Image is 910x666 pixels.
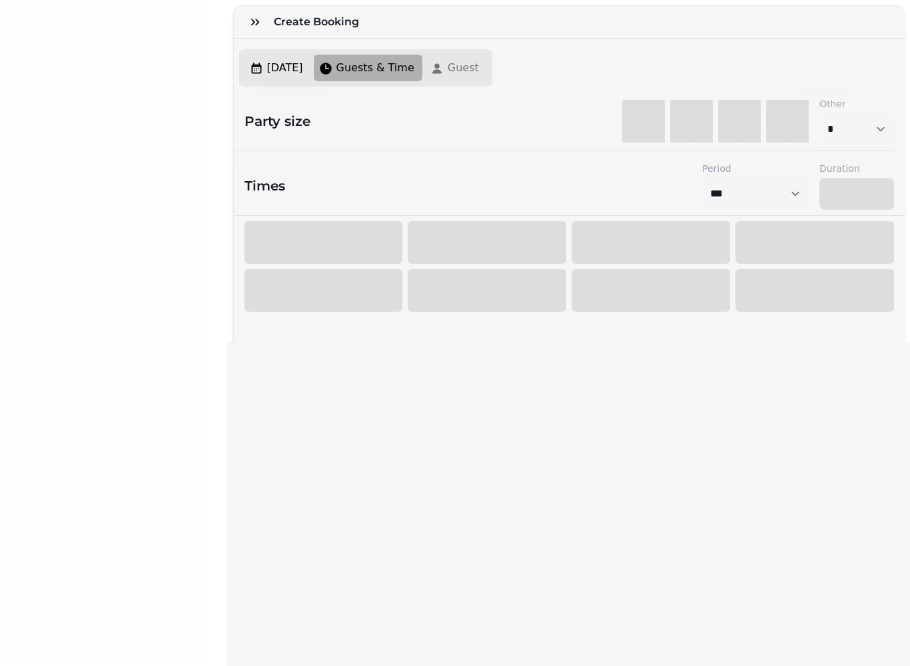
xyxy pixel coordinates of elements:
label: Other [819,97,894,111]
span: 2 [634,117,654,126]
button: 2 [622,100,665,143]
h2: Times [244,176,285,195]
h3: Create Booking [274,14,364,30]
span: Guests & Time [336,60,414,76]
button: 3 [670,100,713,143]
span: 4 [729,117,749,126]
span: [DATE] [267,60,303,76]
span: 5 [777,117,797,126]
h2: Party size [234,112,310,131]
span: Guest [448,60,479,76]
span: 3 [682,117,701,126]
button: 5 [766,100,809,143]
button: 4 [718,100,761,143]
label: Duration [819,162,894,175]
label: Period [702,162,809,175]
